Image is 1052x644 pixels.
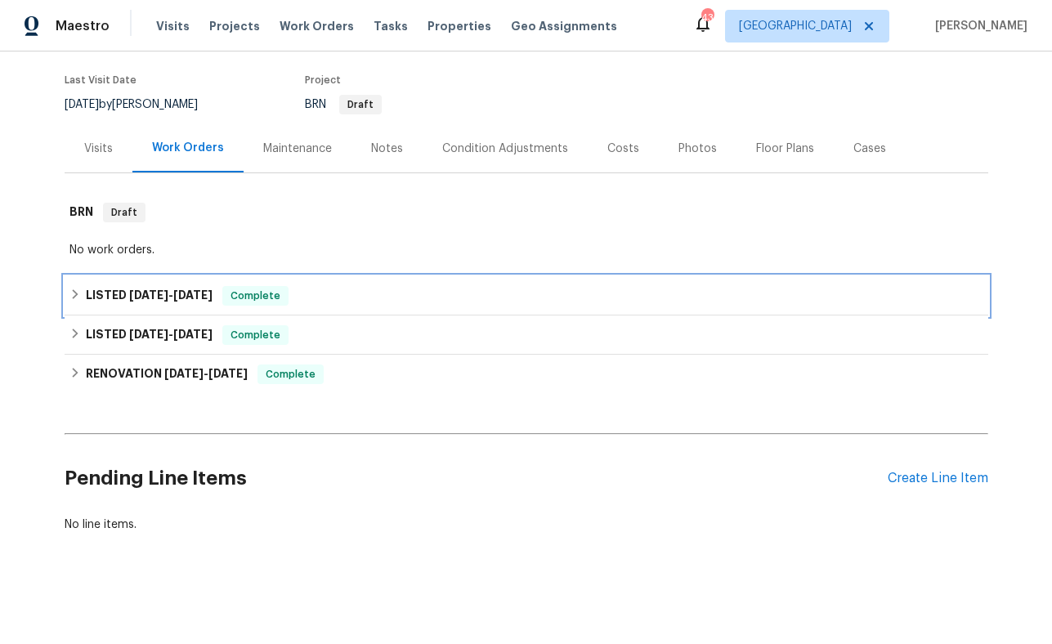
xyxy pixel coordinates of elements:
[65,441,888,517] h2: Pending Line Items
[173,329,213,340] span: [DATE]
[280,18,354,34] span: Work Orders
[65,517,988,533] div: No line items.
[756,141,814,157] div: Floor Plans
[65,276,988,315] div: LISTED [DATE]-[DATE]Complete
[164,368,204,379] span: [DATE]
[156,18,190,34] span: Visits
[86,364,248,384] h6: RENOVATION
[442,141,568,157] div: Condition Adjustments
[511,18,617,34] span: Geo Assignments
[371,141,403,157] div: Notes
[173,289,213,301] span: [DATE]
[69,242,983,258] div: No work orders.
[701,10,713,26] div: 43
[69,203,93,222] h6: BRN
[739,18,852,34] span: [GEOGRAPHIC_DATA]
[341,100,380,110] span: Draft
[65,355,988,394] div: RENOVATION [DATE]-[DATE]Complete
[65,95,217,114] div: by [PERSON_NAME]
[263,141,332,157] div: Maintenance
[305,99,382,110] span: BRN
[224,327,287,343] span: Complete
[259,366,322,382] span: Complete
[929,18,1027,34] span: [PERSON_NAME]
[129,329,213,340] span: -
[209,18,260,34] span: Projects
[607,141,639,157] div: Costs
[65,75,137,85] span: Last Visit Date
[65,99,99,110] span: [DATE]
[853,141,886,157] div: Cases
[305,75,341,85] span: Project
[152,140,224,156] div: Work Orders
[129,289,168,301] span: [DATE]
[374,20,408,32] span: Tasks
[888,471,988,486] div: Create Line Item
[129,329,168,340] span: [DATE]
[65,186,988,239] div: BRN Draft
[208,368,248,379] span: [DATE]
[56,18,110,34] span: Maestro
[84,141,113,157] div: Visits
[129,289,213,301] span: -
[678,141,717,157] div: Photos
[65,315,988,355] div: LISTED [DATE]-[DATE]Complete
[86,286,213,306] h6: LISTED
[105,204,144,221] span: Draft
[86,325,213,345] h6: LISTED
[164,368,248,379] span: -
[428,18,491,34] span: Properties
[224,288,287,304] span: Complete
